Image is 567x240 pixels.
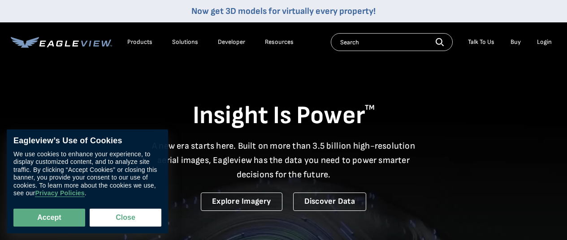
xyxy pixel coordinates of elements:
a: Developer [218,38,245,46]
button: Accept [13,209,85,227]
div: Eagleview’s Use of Cookies [13,136,161,146]
a: Discover Data [293,193,366,211]
div: Solutions [172,38,198,46]
div: Talk To Us [468,38,494,46]
a: Privacy Policies [35,190,84,197]
div: Login [537,38,552,46]
sup: TM [365,103,375,112]
div: We use cookies to enhance your experience, to display customized content, and to analyze site tra... [13,150,161,197]
a: Explore Imagery [201,193,282,211]
div: Products [127,38,152,46]
a: Now get 3D models for virtually every property! [191,6,376,17]
input: Search [331,33,453,51]
p: A new era starts here. Built on more than 3.5 billion high-resolution aerial images, Eagleview ha... [147,139,421,182]
button: Close [90,209,161,227]
h1: Insight Is Power [11,100,556,132]
div: Resources [265,38,294,46]
a: Buy [511,38,521,46]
